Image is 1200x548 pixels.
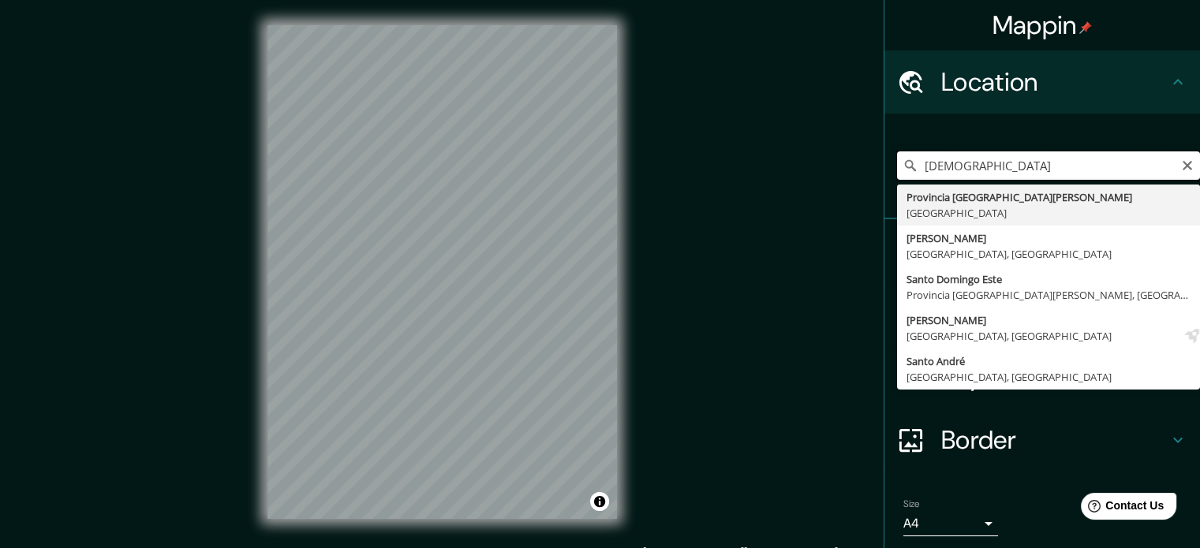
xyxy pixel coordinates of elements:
[941,66,1168,98] h4: Location
[907,230,1191,246] div: [PERSON_NAME]
[907,287,1191,303] div: Provincia [GEOGRAPHIC_DATA][PERSON_NAME], [GEOGRAPHIC_DATA]
[907,353,1191,369] div: Santo André
[907,312,1191,328] div: [PERSON_NAME]
[884,282,1200,345] div: Style
[907,369,1191,385] div: [GEOGRAPHIC_DATA], [GEOGRAPHIC_DATA]
[1060,486,1183,531] iframe: Help widget launcher
[884,50,1200,114] div: Location
[907,328,1191,344] div: [GEOGRAPHIC_DATA], [GEOGRAPHIC_DATA]
[941,361,1168,393] h4: Layout
[907,271,1191,287] div: Santo Domingo Este
[897,151,1200,180] input: Pick your city or area
[1079,21,1092,34] img: pin-icon.png
[907,205,1191,221] div: [GEOGRAPHIC_DATA]
[903,511,998,536] div: A4
[903,498,920,511] label: Size
[590,492,609,511] button: Toggle attribution
[884,408,1200,472] div: Border
[884,345,1200,408] div: Layout
[907,189,1191,205] div: Provincia [GEOGRAPHIC_DATA][PERSON_NAME]
[267,25,617,519] canvas: Map
[1181,157,1194,172] button: Clear
[907,246,1191,262] div: [GEOGRAPHIC_DATA], [GEOGRAPHIC_DATA]
[884,219,1200,282] div: Pins
[941,424,1168,456] h4: Border
[993,9,1093,41] h4: Mappin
